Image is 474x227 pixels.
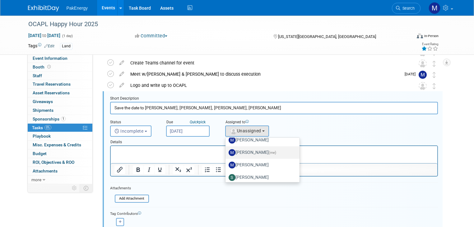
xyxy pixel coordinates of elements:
input: Name of task or a short description [110,102,438,114]
button: Committed [133,33,170,39]
a: Playbook [28,132,92,140]
span: 0% [44,125,51,130]
div: Meet w/[PERSON_NAME] & [PERSON_NAME] to discuss execution [127,69,401,79]
img: M.jpg [229,149,235,156]
img: ExhibitDay [28,5,59,12]
span: to [41,33,47,38]
a: edit [116,71,127,77]
label: [PERSON_NAME] [229,148,294,158]
img: Unassigned [419,59,427,68]
img: Mary Walker [429,2,440,14]
button: Bold [133,165,143,174]
span: Booth [33,64,52,69]
span: PakEnergy [67,6,88,11]
a: Search [392,3,421,14]
a: edit [116,60,127,66]
a: Asset Reservations [28,89,92,97]
label: [PERSON_NAME] [229,160,294,170]
span: (me) [269,150,276,155]
span: [DATE] [DATE] [28,33,61,38]
button: Incomplete [110,125,151,137]
a: Budget [28,149,92,158]
span: Staff [33,73,42,78]
input: Due Date [166,125,210,137]
button: Unassigned [225,125,269,137]
a: Edit [44,44,54,48]
div: In-Person [424,34,439,38]
span: [DATE] [405,72,419,76]
div: Due [166,120,216,125]
div: Land [60,43,72,50]
div: Tag Contributors [110,210,438,216]
img: M.jpg [229,162,235,168]
i: Move task [433,72,436,78]
a: Misc. Expenses & Credits [28,141,92,149]
span: ROI, Objectives & ROO [33,160,74,165]
button: Insert/edit link [114,165,125,174]
a: Tasks0% [28,124,92,132]
a: Attachments [28,167,92,175]
a: ROI, Objectives & ROO [28,158,92,167]
a: Quickpick [188,120,207,125]
span: Travel Reservations [33,82,71,87]
span: (1 day) [62,34,73,38]
span: Event Information [33,56,67,61]
div: Details [110,137,438,145]
button: Bullet list [213,165,224,174]
span: Playbook [33,134,51,139]
button: Numbered list [202,165,213,174]
button: Italic [144,165,154,174]
div: OCAPL Happy Hour 2025 [26,19,404,30]
a: Sponsorships1 [28,115,92,123]
a: edit [116,83,127,88]
button: Underline [155,165,165,174]
td: Toggle Event Tabs [80,184,92,192]
label: [PERSON_NAME] [229,135,294,145]
span: Unassigned [230,128,261,133]
span: Attachments [33,168,58,173]
span: Booth not reserved yet [46,64,52,69]
span: Incomplete [114,129,144,134]
a: Travel Reservations [28,80,92,88]
span: [US_STATE][GEOGRAPHIC_DATA], [GEOGRAPHIC_DATA] [278,34,376,39]
iframe: Rich Text Area [111,146,437,163]
a: Event Information [28,54,92,63]
span: Asset Reservations [33,90,70,95]
div: Event Format [378,32,439,42]
label: [PERSON_NAME] [229,173,294,182]
div: Attachments [110,186,149,191]
span: Shipments [33,108,53,113]
div: Logo and write up to OCAPL [127,80,406,91]
img: Mary Walker [419,71,427,79]
span: Sponsorships [33,116,66,121]
i: Move task [433,61,436,67]
div: Assigned to [225,120,300,125]
a: Giveaways [28,97,92,106]
span: Giveaways [33,99,53,104]
span: 1 [61,116,66,121]
img: S.jpg [229,174,235,181]
div: Status [110,120,157,125]
div: Short Description [110,96,438,102]
a: Booth [28,63,92,71]
img: Unassigned [419,82,427,90]
span: Budget [33,151,47,156]
img: M.jpg [229,137,235,144]
td: Tags [28,43,54,50]
div: Event Rating [421,43,438,46]
span: Tasks [32,125,51,130]
td: Personalize Event Tab Strip [69,184,80,192]
span: Search [400,6,415,11]
span: Misc. Expenses & Credits [33,142,81,147]
button: Subscript [173,165,184,174]
i: Move task [433,83,436,89]
span: more [31,177,41,182]
button: Superscript [184,165,194,174]
a: more [28,176,92,184]
a: Shipments [28,106,92,115]
a: Staff [28,72,92,80]
img: Format-Inperson.png [417,33,423,38]
div: Create Teams channel for event [127,58,406,68]
i: Quick [190,120,199,124]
